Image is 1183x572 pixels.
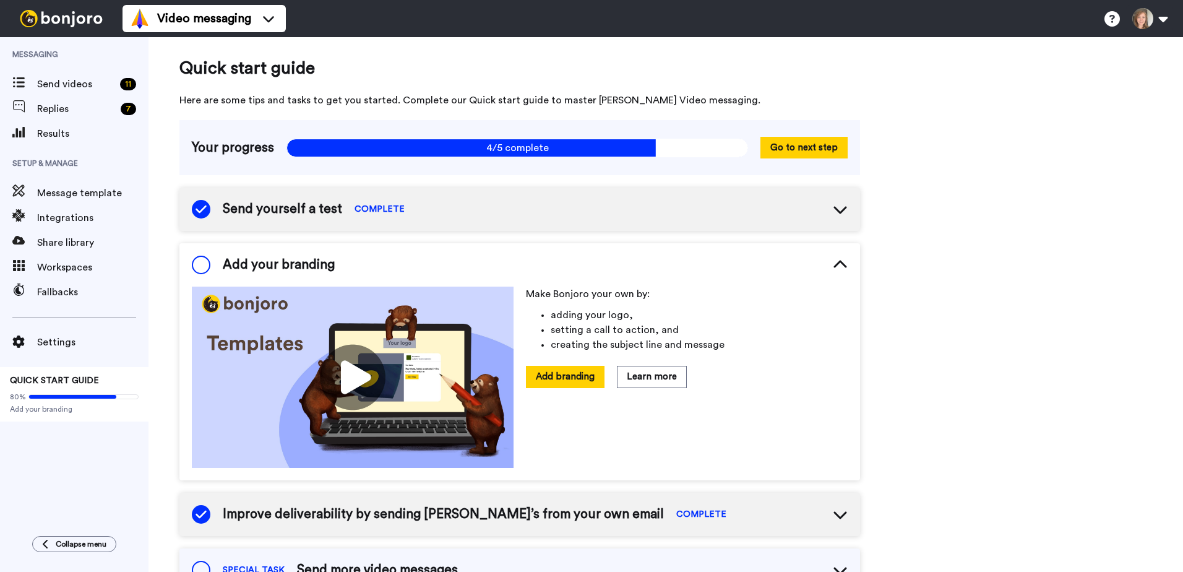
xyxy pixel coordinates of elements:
span: Add your branding [10,404,139,414]
span: Integrations [37,210,148,225]
p: Make Bonjoro your own by: [526,287,848,301]
span: Here are some tips and tasks to get you started. Complete our Quick start guide to master [PERSON... [179,93,860,108]
img: cf57bf495e0a773dba654a4906436a82.jpg [192,287,514,468]
span: Message template [37,186,148,201]
li: setting a call to action, and [551,323,848,337]
button: Collapse menu [32,536,116,552]
span: Add your branding [223,256,335,274]
img: vm-color.svg [130,9,150,28]
span: Send yourself a test [223,200,342,219]
button: Go to next step [760,137,848,158]
div: 11 [120,78,136,90]
span: Replies [37,102,116,116]
span: Settings [37,335,148,350]
span: Send videos [37,77,115,92]
span: Video messaging [157,10,251,27]
li: adding your logo, [551,308,848,323]
span: COMPLETE [676,508,726,521]
button: Add branding [526,366,604,388]
span: 80% [10,392,26,402]
span: Fallbacks [37,285,148,300]
span: Share library [37,235,148,250]
span: Quick start guide [179,56,860,80]
img: bj-logo-header-white.svg [15,10,108,27]
div: 7 [121,103,136,115]
span: Workspaces [37,260,148,275]
span: Results [37,126,148,141]
li: creating the subject line and message [551,337,848,352]
span: 4/5 complete [286,139,748,157]
span: Collapse menu [56,539,106,549]
button: Learn more [617,366,687,388]
span: Improve deliverability by sending [PERSON_NAME]’s from your own email [223,505,664,524]
span: Your progress [192,139,274,157]
span: QUICK START GUIDE [10,376,99,385]
span: COMPLETE [355,203,405,215]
